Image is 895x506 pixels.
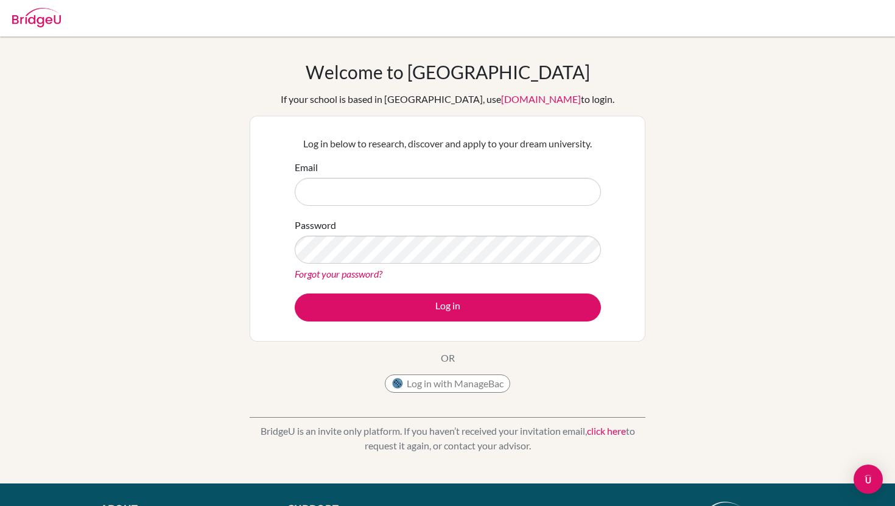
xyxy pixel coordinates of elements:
div: If your school is based in [GEOGRAPHIC_DATA], use to login. [281,92,614,107]
button: Log in with ManageBac [385,374,510,393]
h1: Welcome to [GEOGRAPHIC_DATA] [306,61,590,83]
p: Log in below to research, discover and apply to your dream university. [295,136,601,151]
label: Password [295,218,336,233]
label: Email [295,160,318,175]
a: click here [587,425,626,437]
a: Forgot your password? [295,268,382,279]
div: Open Intercom Messenger [854,465,883,494]
a: [DOMAIN_NAME] [501,93,581,105]
button: Log in [295,293,601,322]
img: Bridge-U [12,8,61,27]
p: BridgeU is an invite only platform. If you haven’t received your invitation email, to request it ... [250,424,645,453]
p: OR [441,351,455,365]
